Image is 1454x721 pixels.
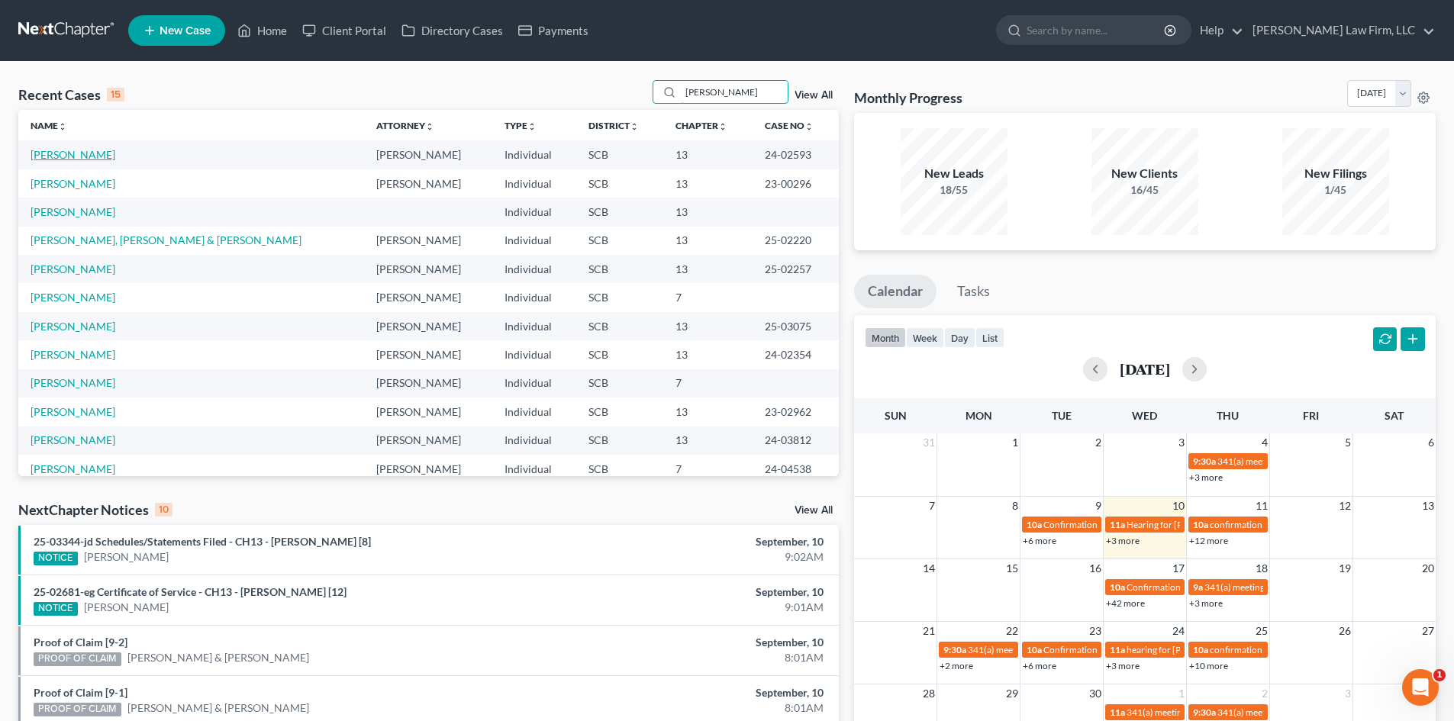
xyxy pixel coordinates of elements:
span: 17 [1171,559,1186,578]
td: [PERSON_NAME] [364,398,492,426]
span: 3 [1177,433,1186,452]
span: 341(a) meeting for [PERSON_NAME] [1127,707,1274,718]
span: confirmation hearing for [PERSON_NAME] [1210,519,1381,530]
td: SCB [576,426,664,455]
div: NOTICE [34,602,78,616]
a: Tasks [943,275,1004,308]
a: [PERSON_NAME] [84,549,169,565]
div: PROOF OF CLAIM [34,652,121,666]
a: Help [1192,17,1243,44]
a: +3 more [1106,535,1140,546]
td: Individual [492,283,576,311]
span: 8 [1011,497,1020,515]
a: Chapterunfold_more [675,120,727,131]
a: [PERSON_NAME] [31,262,115,275]
a: Case Nounfold_more [765,120,814,131]
span: 27 [1420,622,1436,640]
div: Recent Cases [18,85,124,104]
td: SCB [576,455,664,483]
button: list [975,327,1004,348]
td: [PERSON_NAME] [364,340,492,369]
span: 1 [1433,669,1446,681]
a: [PERSON_NAME] [31,405,115,418]
td: [PERSON_NAME] [364,227,492,255]
td: 25-02220 [753,227,838,255]
span: Thu [1217,409,1239,422]
td: SCB [576,398,664,426]
a: +6 more [1023,535,1056,546]
span: 9a [1193,581,1203,593]
div: New Leads [901,165,1007,182]
a: +2 more [940,660,973,671]
a: [PERSON_NAME] [31,320,115,333]
td: 24-02593 [753,140,838,169]
a: [PERSON_NAME] [31,148,115,161]
span: Sun [885,409,907,422]
span: 20 [1420,559,1436,578]
a: +3 more [1106,660,1140,671]
a: Districtunfold_more [588,120,639,131]
div: 15 [107,88,124,101]
a: [PERSON_NAME] [31,376,115,389]
td: Individual [492,169,576,198]
span: 22 [1004,622,1020,640]
div: 1/45 [1282,182,1389,198]
span: Sat [1385,409,1404,422]
input: Search by name... [681,81,788,103]
a: [PERSON_NAME] [31,462,115,475]
div: 8:01AM [570,700,824,716]
span: 2 [1094,433,1103,452]
span: 10a [1027,644,1042,655]
a: +3 more [1189,472,1223,483]
td: [PERSON_NAME] [364,255,492,283]
span: 10a [1193,519,1208,530]
a: Home [230,17,295,44]
a: Directory Cases [394,17,511,44]
span: hearing for [PERSON_NAME] [1127,644,1244,655]
span: Wed [1132,409,1157,422]
td: Individual [492,227,576,255]
span: 30 [1088,684,1103,703]
span: 24 [1171,622,1186,640]
span: 29 [1004,684,1020,703]
i: unfold_more [425,122,434,131]
span: 341(a) meeting for [PERSON_NAME] [1204,581,1352,593]
a: +6 more [1023,660,1056,671]
td: 25-03075 [753,312,838,340]
span: confirmation hearing for [PERSON_NAME] [1210,644,1381,655]
td: SCB [576,369,664,398]
td: 25-02257 [753,255,838,283]
span: 10a [1027,519,1042,530]
span: 9:30a [943,644,966,655]
td: 13 [663,227,753,255]
td: 7 [663,369,753,398]
td: SCB [576,312,664,340]
td: Individual [492,140,576,169]
span: 341(a) meeting for [PERSON_NAME] [1217,707,1365,718]
span: 25 [1254,622,1269,640]
span: 341(a) meeting for [PERSON_NAME] [1217,455,1365,467]
span: Confirmation Hearing for [PERSON_NAME] [1127,581,1301,593]
span: 1 [1011,433,1020,452]
td: [PERSON_NAME] [364,283,492,311]
td: [PERSON_NAME] [364,426,492,455]
i: unfold_more [804,122,814,131]
td: [PERSON_NAME] [364,140,492,169]
button: day [944,327,975,348]
span: 11a [1110,519,1125,530]
span: 5 [1343,433,1352,452]
td: SCB [576,227,664,255]
a: [PERSON_NAME] [84,600,169,615]
td: Individual [492,455,576,483]
a: [PERSON_NAME] [31,291,115,304]
h3: Monthly Progress [854,89,962,107]
a: [PERSON_NAME] [31,433,115,446]
div: 9:01AM [570,600,824,615]
span: 2 [1260,684,1269,703]
input: Search by name... [1027,16,1166,44]
td: 13 [663,340,753,369]
td: 13 [663,398,753,426]
td: 24-02354 [753,340,838,369]
div: 18/55 [901,182,1007,198]
td: Individual [492,398,576,426]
